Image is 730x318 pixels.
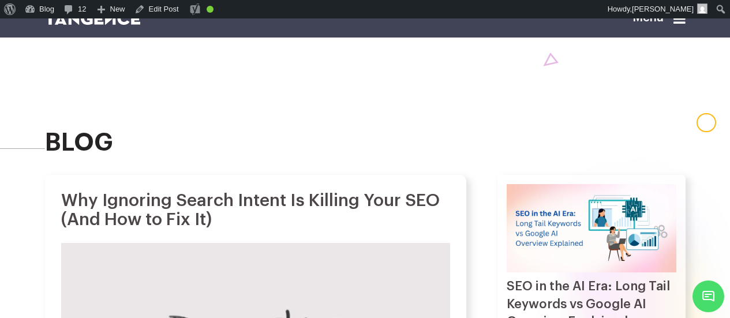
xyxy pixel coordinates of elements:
[692,280,724,312] span: Chat Widget
[61,191,450,229] h1: Why Ignoring Search Intent Is Killing Your SEO (And How to Fix It)
[45,12,141,25] img: logo SVG
[45,129,686,156] h2: blog
[507,184,676,272] img: SEO in the AI Era: Long Tail Keywords vs Google AI Overview Explained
